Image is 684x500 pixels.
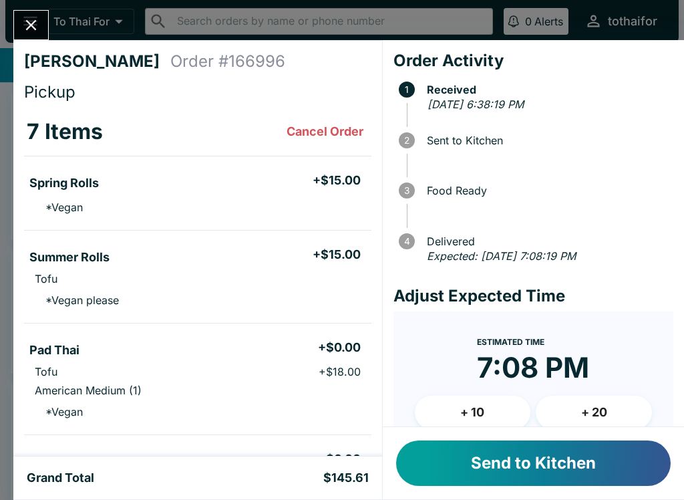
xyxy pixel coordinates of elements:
span: Pickup [24,82,75,102]
text: 4 [403,236,409,247]
h4: Order Activity [393,51,673,71]
h5: + $15.00 [313,172,361,189]
p: Tofu [35,365,57,378]
button: Cancel Order [281,118,369,145]
span: Received [420,84,673,96]
button: + 10 [415,396,531,429]
text: 3 [404,185,409,196]
button: Send to Kitchen [396,441,671,486]
p: + $18.00 [319,365,361,378]
text: 1 [405,84,409,95]
h3: 7 Items [27,118,103,145]
span: Estimated Time [477,337,544,347]
h5: Pad Thai [29,342,79,358]
em: [DATE] 6:38:19 PM [427,98,524,111]
em: Expected: [DATE] 7:08:19 PM [427,249,576,263]
h5: Summer Rolls [29,249,110,265]
p: American Medium (1) [35,384,142,397]
p: * Vegan please [35,293,119,307]
h5: $145.61 [323,470,369,486]
h5: + $0.00 [318,340,361,356]
text: 2 [404,135,409,146]
h5: + $15.00 [313,247,361,263]
h5: Pineapple Fried Rice [29,454,149,470]
p: Tofu [35,272,57,285]
h4: Adjust Expected Time [393,286,673,306]
span: Sent to Kitchen [420,134,673,146]
h4: Order # 166996 [170,51,285,72]
span: Food Ready [420,184,673,197]
h5: Grand Total [27,470,94,486]
h4: [PERSON_NAME] [24,51,170,72]
h5: Spring Rolls [29,175,99,191]
h5: + $0.00 [318,451,361,467]
p: * Vegan [35,405,83,418]
time: 7:08 PM [477,350,589,385]
button: Close [14,11,48,39]
p: * Vegan [35,201,83,214]
span: Delivered [420,235,673,247]
button: + 20 [536,396,652,429]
